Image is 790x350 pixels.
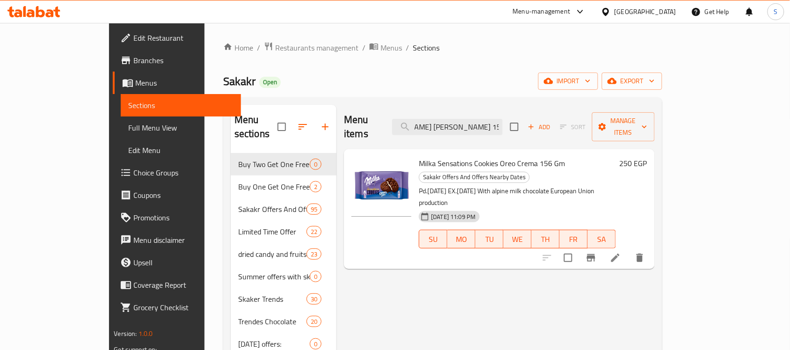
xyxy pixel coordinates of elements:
[133,212,234,223] span: Promotions
[592,112,655,141] button: Manage items
[380,42,402,53] span: Menus
[121,139,241,161] a: Edit Menu
[121,117,241,139] a: Full Menu View
[560,230,588,248] button: FR
[419,185,615,209] p: Pd.[DATE] EX.[DATE] With alpine milk chocolate European Union production
[231,198,336,220] div: Sakakr Offers And Offers Nearby Dates95
[600,115,647,139] span: Manage items
[259,77,281,88] div: Open
[113,184,241,206] a: Coupons
[238,293,307,305] span: Skaker Trends
[588,230,616,248] button: SA
[133,279,234,291] span: Coverage Report
[238,226,307,237] span: Limited Time Offer
[113,49,241,72] a: Branches
[538,73,598,90] button: import
[532,230,560,248] button: TH
[307,293,322,305] div: items
[238,181,310,192] div: Buy One Get One Free
[238,338,310,350] div: Monday offers:
[238,204,307,215] span: Sakakr Offers And Offers Nearby Dates
[535,233,556,246] span: TH
[310,159,322,170] div: items
[447,230,475,248] button: MO
[427,212,479,221] span: [DATE] 11:09 PM
[307,316,322,327] div: items
[610,252,621,263] a: Edit menu item
[419,172,530,183] div: Sakakr Offers And Offers Nearby Dates
[133,32,234,44] span: Edit Restaurant
[133,302,234,313] span: Grocery Checklist
[505,117,524,137] span: Select section
[614,7,676,17] div: [GEOGRAPHIC_DATA]
[275,42,358,53] span: Restaurants management
[563,233,584,246] span: FR
[344,113,380,141] h2: Menu items
[475,230,504,248] button: TU
[307,204,322,215] div: items
[406,42,409,53] li: /
[133,55,234,66] span: Branches
[419,156,565,170] span: Milka Sensations Cookies Oreo Crema 156 Gm
[272,117,292,137] span: Select all sections
[231,220,336,243] div: Limited Time Offer22
[231,153,336,175] div: Buy Two Get One Free0
[413,42,439,53] span: Sections
[234,113,278,141] h2: Menu sections
[307,227,321,236] span: 22
[419,230,447,248] button: SU
[314,116,336,138] button: Add section
[310,271,322,282] div: items
[310,338,322,350] div: items
[423,233,444,246] span: SU
[419,172,529,182] span: Sakakr Offers And Offers Nearby Dates
[451,233,472,246] span: MO
[113,274,241,296] a: Coverage Report
[307,250,321,259] span: 23
[113,206,241,229] a: Promotions
[133,234,234,246] span: Menu disclaimer
[307,205,321,214] span: 95
[238,338,310,350] span: [DATE] offers:
[231,310,336,333] div: Trendes Chocolate20
[238,248,307,260] span: dried candy and fruits
[774,7,778,17] span: S
[307,295,321,304] span: 30
[133,167,234,178] span: Choice Groups
[121,94,241,117] a: Sections
[629,247,651,269] button: delete
[223,42,662,54] nav: breadcrumb
[128,100,234,111] span: Sections
[238,316,307,327] div: Trendes Chocolate
[307,226,322,237] div: items
[554,120,592,134] span: Select section first
[113,161,241,184] a: Choice Groups
[238,159,310,170] span: Buy Two Get One Free
[524,120,554,134] span: Add item
[238,271,310,282] span: Summer offers with skakr
[307,248,322,260] div: items
[620,157,647,170] h6: 250 EGP
[558,248,578,268] span: Select to update
[257,42,260,53] li: /
[351,157,411,217] img: Milka Sensations Cookies Oreo Crema 156 Gm
[231,243,336,265] div: dried candy and fruits23
[524,120,554,134] button: Add
[128,122,234,133] span: Full Menu View
[310,181,322,192] div: items
[546,75,591,87] span: import
[580,247,602,269] button: Branch-specific-item
[609,75,655,87] span: export
[513,6,571,17] div: Menu-management
[133,190,234,201] span: Coupons
[369,42,402,54] a: Menus
[264,42,358,54] a: Restaurants management
[479,233,500,246] span: TU
[223,71,256,92] span: Sakakr
[392,119,503,135] input: search
[113,229,241,251] a: Menu disclaimer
